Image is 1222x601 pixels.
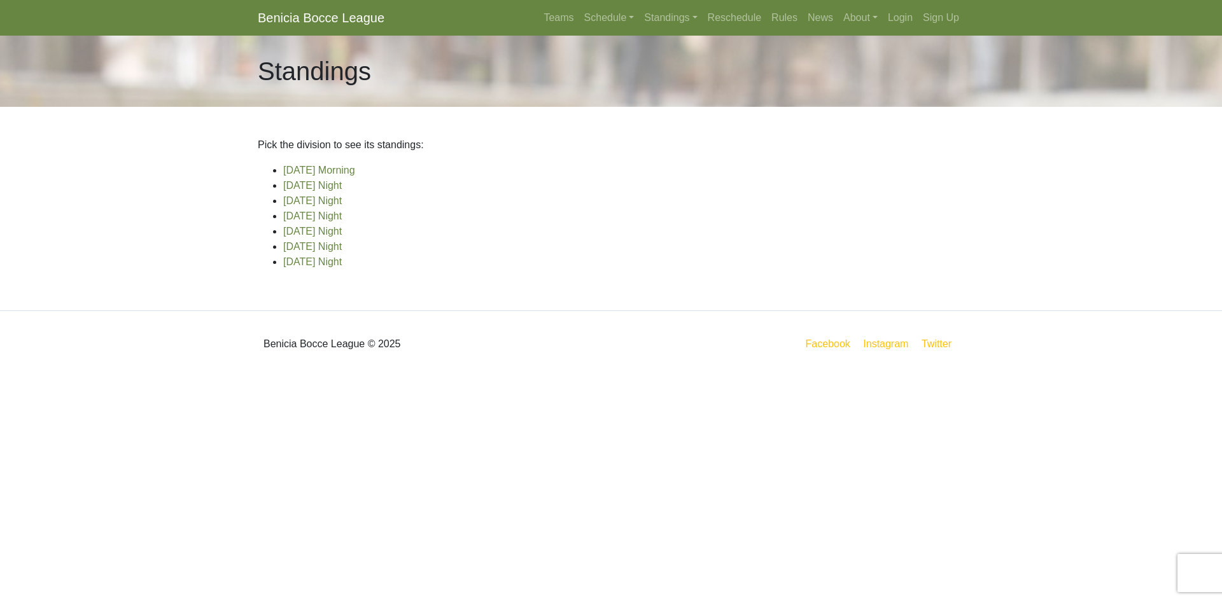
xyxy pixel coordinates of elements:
a: [DATE] Night [283,195,342,206]
a: Standings [639,5,702,31]
a: Rules [766,5,803,31]
a: About [838,5,883,31]
h1: Standings [258,56,371,86]
a: [DATE] Night [283,180,342,191]
a: Login [883,5,918,31]
a: [DATE] Night [283,211,342,221]
a: [DATE] Night [283,256,342,267]
p: Pick the division to see its standings: [258,137,964,153]
a: Facebook [803,336,853,352]
a: Instagram [860,336,911,352]
a: Sign Up [918,5,964,31]
a: Twitter [919,336,962,352]
a: [DATE] Night [283,241,342,252]
a: [DATE] Night [283,226,342,237]
a: Schedule [579,5,640,31]
a: Reschedule [703,5,767,31]
a: [DATE] Morning [283,165,355,176]
a: Teams [538,5,579,31]
div: Benicia Bocce League © 2025 [248,321,611,367]
a: News [803,5,838,31]
a: Benicia Bocce League [258,5,384,31]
